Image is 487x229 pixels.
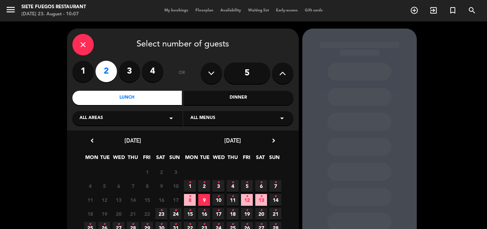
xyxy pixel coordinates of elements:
span: 2 [198,180,210,192]
span: 10 [170,180,181,192]
span: 24 [170,208,181,220]
span: All menus [190,115,215,122]
i: • [274,177,277,188]
i: arrow_drop_down [278,114,286,123]
i: • [217,177,220,188]
span: Waiting list [245,9,272,13]
span: FRI [141,153,153,165]
span: 9 [155,180,167,192]
span: MON [85,153,97,165]
i: arrow_drop_down [167,114,175,123]
span: Availability [217,9,245,13]
i: • [174,205,177,216]
i: • [274,205,277,216]
span: 8 [184,194,196,206]
div: Lunch [72,91,182,105]
i: exit_to_app [429,6,438,15]
span: 4 [227,180,239,192]
span: 17 [170,194,181,206]
span: 9 [198,194,210,206]
span: FRI [241,153,252,165]
span: 14 [270,194,281,206]
i: • [231,177,234,188]
button: menu [5,4,16,18]
label: 4 [142,61,163,82]
span: 12 [241,194,253,206]
i: • [189,191,191,202]
i: • [160,205,163,216]
span: 12 [98,194,110,206]
span: 11 [227,194,239,206]
span: My bookings [161,9,192,13]
div: Dinner [184,91,293,105]
span: 7 [270,180,281,192]
i: close [79,40,87,49]
span: 3 [170,166,181,178]
span: 18 [84,208,96,220]
i: • [203,205,205,216]
span: 8 [141,180,153,192]
span: 17 [212,208,224,220]
i: chevron_left [88,137,96,144]
i: turned_in_not [448,6,457,15]
span: 4 [84,180,96,192]
label: 3 [119,61,140,82]
span: 13 [255,194,267,206]
span: 2 [155,166,167,178]
span: 5 [241,180,253,192]
span: 19 [98,208,110,220]
span: TUE [199,153,211,165]
span: [DATE] [224,137,241,144]
span: 5 [98,180,110,192]
i: • [260,177,262,188]
span: SAT [155,153,166,165]
i: • [189,205,191,216]
div: [DATE] 23. August - 10:07 [21,11,86,18]
span: 21 [127,208,139,220]
span: 14 [127,194,139,206]
span: WED [213,153,225,165]
span: 3 [212,180,224,192]
span: 6 [113,180,124,192]
i: • [217,191,220,202]
span: MON [185,153,197,165]
i: • [231,205,234,216]
div: Select number of guests [72,34,293,55]
i: • [203,177,205,188]
span: Gift cards [301,9,326,13]
label: 2 [96,61,117,82]
i: • [246,191,248,202]
span: 15 [184,208,196,220]
i: • [217,205,220,216]
span: SUN [268,153,280,165]
i: add_circle_outline [410,6,419,15]
span: 1 [141,166,153,178]
span: TUE [99,153,111,165]
label: 1 [72,61,94,82]
div: or [170,61,194,86]
span: [DATE] [124,137,141,144]
i: menu [5,4,16,15]
i: • [260,191,262,202]
span: 16 [155,194,167,206]
span: 23 [155,208,167,220]
span: 19 [241,208,253,220]
span: All areas [80,115,103,122]
span: 15 [141,194,153,206]
span: 6 [255,180,267,192]
div: Siete Fuegos Restaurant [21,4,86,11]
span: 7 [127,180,139,192]
span: WED [113,153,125,165]
span: SUN [169,153,180,165]
span: THU [127,153,139,165]
span: SAT [255,153,266,165]
span: 11 [84,194,96,206]
i: • [246,205,248,216]
span: 1 [184,180,196,192]
i: chevron_right [270,137,277,144]
i: • [260,205,262,216]
i: • [246,177,248,188]
span: 22 [141,208,153,220]
span: 16 [198,208,210,220]
span: 20 [255,208,267,220]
